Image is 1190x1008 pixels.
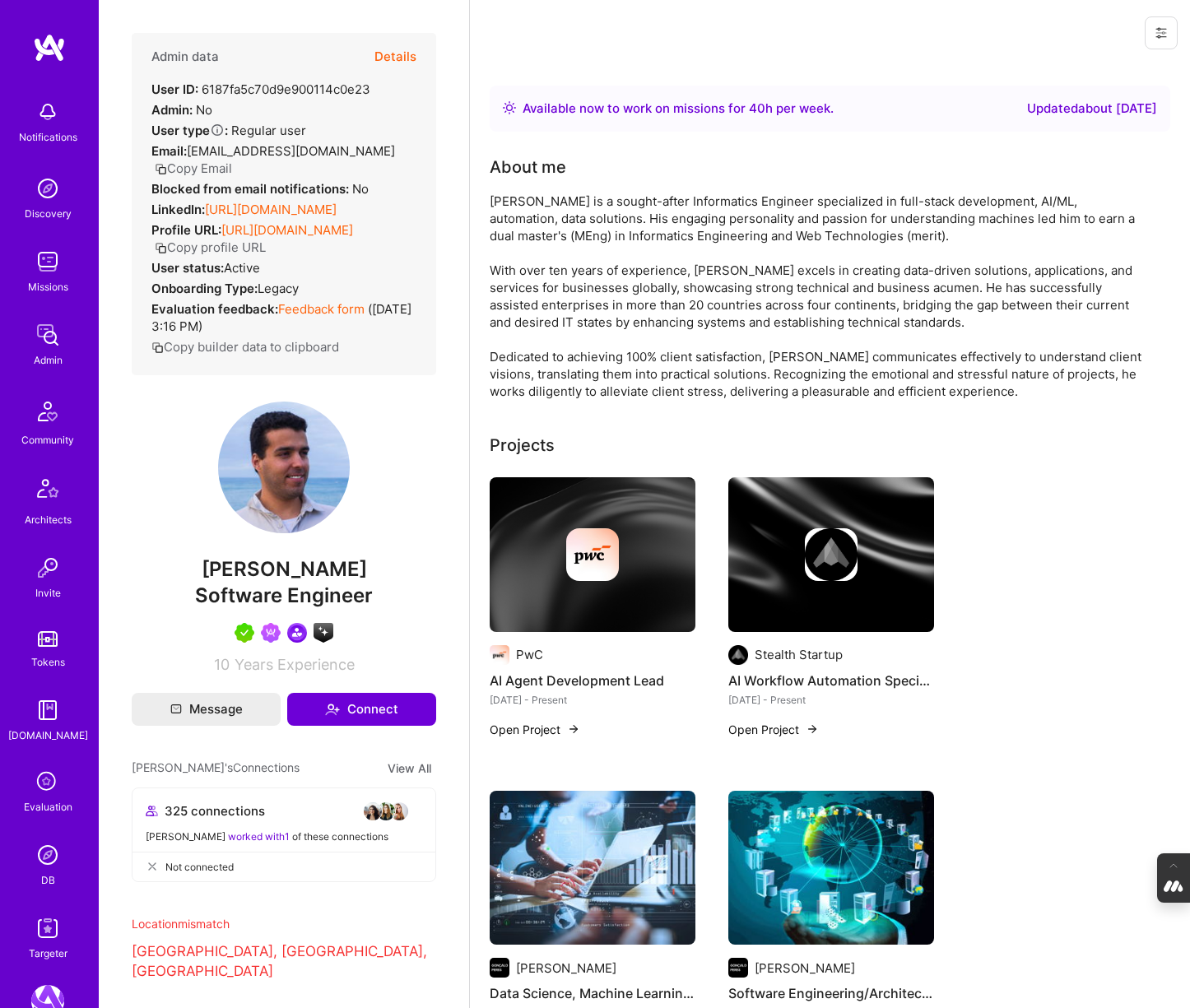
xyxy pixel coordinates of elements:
[755,646,843,663] div: Stealth Startup
[19,128,77,146] div: Notifications
[28,392,67,431] img: Community
[490,670,695,691] h4: AI Agent Development Lead
[21,431,74,448] div: Community
[151,180,369,197] div: No
[261,623,281,643] img: Been on Mission
[132,759,300,778] span: [PERSON_NAME]'s Connections
[151,202,205,217] strong: LinkedIn:
[728,721,819,738] button: Open Project
[516,646,543,663] div: PwC
[728,670,934,691] h4: AI Workflow Automation Specialist
[805,528,858,581] img: Company logo
[755,959,855,977] div: [PERSON_NAME]
[195,583,373,607] span: Software Engineer
[31,551,64,584] img: Invite
[728,645,748,665] img: Company logo
[214,656,230,673] span: 10
[25,205,72,222] div: Discovery
[806,722,819,736] img: arrow-right
[728,982,934,1004] h4: Software Engineering/Architecture
[728,791,934,945] img: Software Engineering/Architecture
[32,767,63,798] i: icon SelectionTeam
[24,798,72,815] div: Evaluation
[567,722,580,736] img: arrow-right
[132,942,436,982] p: [GEOGRAPHIC_DATA], [GEOGRAPHIC_DATA], [GEOGRAPHIC_DATA]
[132,557,436,582] span: [PERSON_NAME]
[31,172,64,205] img: discovery
[151,341,164,354] i: icon Copy
[28,471,67,511] img: Architects
[151,122,306,139] div: Regular user
[224,260,260,276] span: Active
[258,281,299,296] span: legacy
[374,33,416,81] button: Details
[41,871,55,889] div: DB
[151,260,224,276] strong: User status:
[566,528,619,581] img: Company logo
[31,653,65,671] div: Tokens
[490,982,695,1004] h4: Data Science, Machine Learning, AI
[516,959,616,977] div: [PERSON_NAME]
[235,656,355,673] span: Years Experience
[132,915,436,932] div: Location mismatch
[728,958,748,978] img: Company logo
[278,301,365,317] a: Feedback form
[218,402,350,533] img: User Avatar
[210,123,225,137] i: Help
[490,155,566,179] div: About me
[151,123,228,138] strong: User type :
[31,245,64,278] img: teamwork
[490,477,695,632] img: cover
[151,49,219,64] h4: Admin data
[165,858,234,876] span: Not connected
[287,693,436,726] button: Connect
[728,691,934,708] div: [DATE] - Present
[205,202,337,217] a: [URL][DOMAIN_NAME]
[363,801,383,821] img: avatar
[151,181,352,197] strong: Blocked from email notifications:
[155,242,167,254] i: icon Copy
[383,759,436,778] button: View All
[523,99,834,118] div: Available now to work on missions for h per week .
[33,33,66,63] img: logo
[28,278,68,295] div: Missions
[132,787,436,882] button: 325 connectionsavataravataravataravatar[PERSON_NAME] worked with1 of these connectionsNot connected
[151,222,221,238] strong: Profile URL:
[34,351,63,369] div: Admin
[31,318,64,351] img: admin teamwork
[151,301,278,317] strong: Evaluation feedback:
[151,81,198,97] strong: User ID:
[146,828,422,845] div: [PERSON_NAME] of these connections
[151,338,339,355] button: Copy builder data to clipboard
[221,222,353,238] a: [URL][DOMAIN_NAME]
[490,645,509,665] img: Company logo
[155,163,167,175] i: icon Copy
[187,143,395,159] span: [EMAIL_ADDRESS][DOMAIN_NAME]
[155,160,232,177] button: Copy Email
[287,623,307,643] img: Community leader
[151,143,187,159] strong: Email:
[402,801,422,821] img: avatar
[151,102,193,118] strong: Admin:
[151,81,370,98] div: 6187fa5c70d9e900114c0e23
[376,801,396,821] img: avatar
[490,958,509,978] img: Company logo
[31,95,64,128] img: bell
[151,300,416,335] div: ( [DATE] 3:16 PM )
[165,802,265,820] span: 325 connections
[132,693,281,726] button: Message
[490,193,1148,400] div: [PERSON_NAME] is a sought-after Informatics Engineer specialized in full-stack development, AI/ML...
[8,727,88,744] div: [DOMAIN_NAME]
[25,511,72,528] div: Architects
[503,101,516,114] img: Availability
[146,805,158,817] i: icon Collaborator
[151,101,212,118] div: No
[170,704,182,715] i: icon Mail
[155,239,266,256] button: Copy profile URL
[29,945,67,962] div: Targeter
[38,631,58,647] img: tokens
[490,433,555,458] div: Projects
[31,912,64,945] img: Skill Targeter
[490,791,695,945] img: Data Science, Machine Learning, AI
[325,702,340,717] i: icon Connect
